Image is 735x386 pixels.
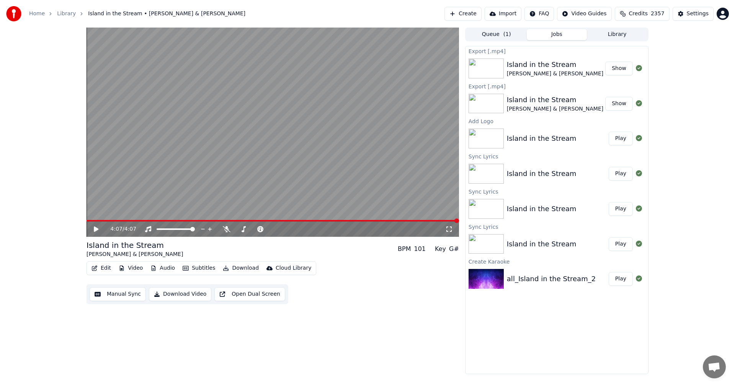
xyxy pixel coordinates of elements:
button: Manual Sync [90,287,146,301]
div: Island in the Stream [507,59,603,70]
div: Open chat [703,355,726,378]
a: Library [57,10,76,18]
div: Settings [687,10,709,18]
button: Download [220,263,262,274]
div: / [111,225,129,233]
div: [PERSON_NAME] & [PERSON_NAME] [507,105,603,113]
span: Credits [629,10,648,18]
div: Sync Lyrics [465,222,648,231]
div: Create Karaoke [465,257,648,266]
button: Video [116,263,146,274]
button: Subtitles [180,263,218,274]
button: Import [485,7,521,21]
div: [PERSON_NAME] & [PERSON_NAME] [87,251,183,258]
button: Open Dual Screen [214,287,285,301]
span: Island in the Stream • [PERSON_NAME] & [PERSON_NAME] [88,10,245,18]
button: Download Video [149,287,211,301]
div: Island in the Stream [507,94,603,105]
button: Create [444,7,482,21]
button: Edit [88,263,114,274]
button: Jobs [527,29,587,40]
div: Island in the Stream [87,240,183,251]
button: Library [587,29,647,40]
div: Island in the Stream [507,204,577,214]
div: Sync Lyrics [465,187,648,196]
button: Play [609,237,633,251]
div: G# [449,244,459,254]
div: Key [435,244,446,254]
div: Add Logo [465,116,648,125]
div: Cloud Library [276,264,311,272]
button: Show [605,62,633,75]
button: Play [609,272,633,286]
div: Export [.mp4] [465,81,648,91]
button: Play [609,132,633,145]
div: Island in the Stream [507,239,577,249]
span: 2357 [651,10,665,18]
div: all_Island in the Stream_2 [507,274,596,284]
button: Play [609,167,633,181]
span: ( 1 ) [503,31,511,38]
div: Island in the Stream [507,133,577,144]
img: youka [6,6,21,21]
button: Play [609,202,633,216]
button: Audio [147,263,178,274]
div: Island in the Stream [507,168,577,179]
div: Export [.mp4] [465,46,648,55]
div: BPM [398,244,411,254]
nav: breadcrumb [29,10,245,18]
button: Credits2357 [615,7,670,21]
button: Video Guides [557,7,611,21]
a: Home [29,10,45,18]
div: Sync Lyrics [465,151,648,161]
span: 4:07 [124,225,136,233]
button: Show [605,97,633,111]
div: 101 [414,244,426,254]
div: [PERSON_NAME] & [PERSON_NAME] [507,70,603,78]
button: Queue [466,29,527,40]
button: Settings [673,7,714,21]
button: FAQ [524,7,554,21]
span: 4:07 [111,225,122,233]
